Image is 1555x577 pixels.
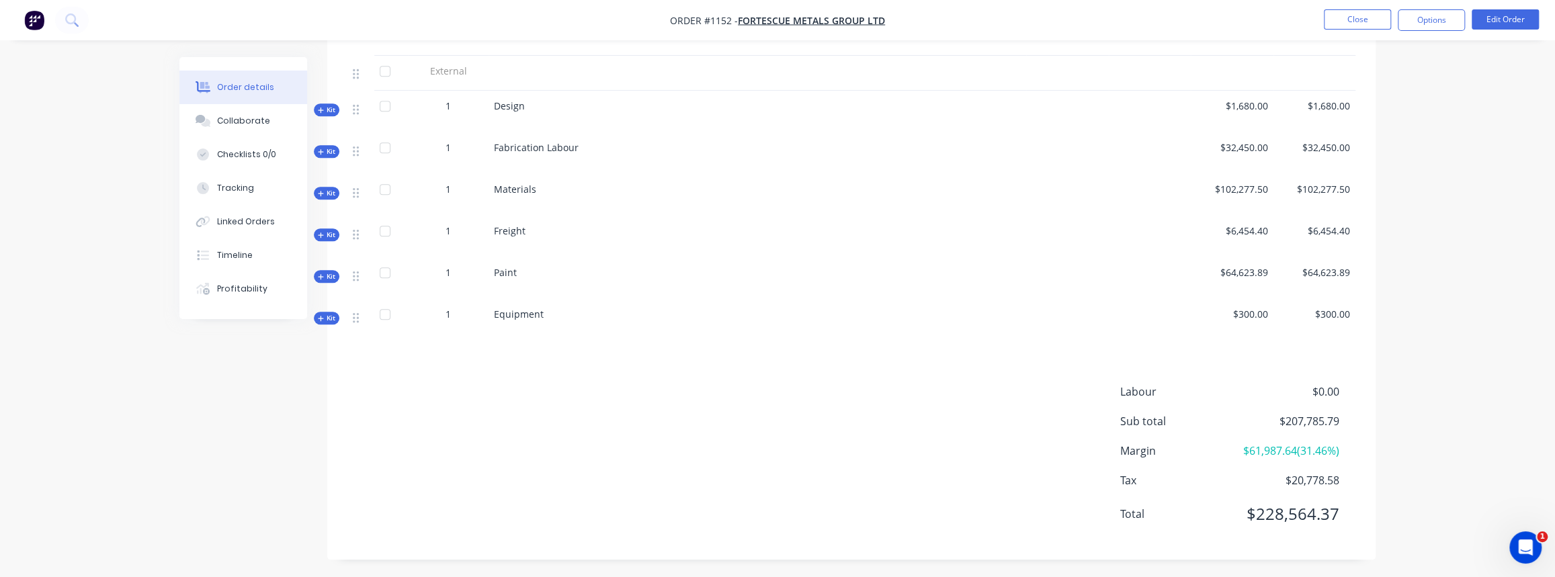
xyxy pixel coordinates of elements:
span: Kit [318,146,335,157]
span: $1,680.00 [1279,99,1351,113]
span: $32,450.00 [1279,140,1351,154]
button: Close [1324,9,1391,30]
span: $207,785.79 [1240,413,1339,429]
span: Labour [1120,384,1240,400]
span: Kit [318,105,335,115]
span: Fabrication Labour [494,141,579,154]
span: 1 [1537,531,1548,542]
span: 1 [446,182,451,196]
div: Tracking [217,182,254,194]
button: Edit Order [1472,9,1539,30]
span: $1,680.00 [1196,99,1268,113]
button: Checklists 0/0 [179,138,307,171]
span: $102,277.50 [1279,182,1351,196]
span: Kit [318,188,335,198]
div: Profitability [217,283,267,295]
div: Checklists 0/0 [217,148,276,161]
button: Kit [314,312,339,324]
button: Kit [314,270,339,283]
button: Timeline [179,238,307,272]
a: FORTESCUE METALS GROUP LTD [738,14,885,27]
span: $64,623.89 [1196,265,1268,279]
iframe: Intercom live chat [1509,531,1542,564]
button: Profitability [179,272,307,306]
span: 1 [446,140,451,154]
span: Total [1120,506,1240,522]
span: Tax [1120,472,1240,488]
div: Collaborate [217,115,270,127]
div: Linked Orders [217,216,275,228]
span: $300.00 [1196,307,1268,321]
span: $20,778.58 [1240,472,1339,488]
img: Factory [24,10,44,30]
span: Freight [494,224,526,237]
span: $6,454.40 [1196,224,1268,238]
span: 1 [446,99,451,113]
span: Materials [494,183,536,195]
span: Kit [318,230,335,240]
span: 1 [446,307,451,321]
button: Options [1398,9,1465,31]
span: $228,564.37 [1240,502,1339,526]
button: Order details [179,71,307,104]
span: Equipment [494,308,544,320]
span: Order #1152 - [670,14,738,27]
span: Kit [318,271,335,281]
span: Design [494,99,525,112]
span: $300.00 [1279,307,1351,321]
button: Kit [314,228,339,241]
span: 1 [446,224,451,238]
span: $32,450.00 [1196,140,1268,154]
span: Kit [318,313,335,323]
span: External [413,64,483,78]
button: Tracking [179,171,307,205]
span: $6,454.40 [1279,224,1351,238]
button: Linked Orders [179,205,307,238]
div: Order details [217,81,274,93]
button: Collaborate [179,104,307,138]
button: Kit [314,103,339,116]
div: Timeline [217,249,253,261]
span: Margin [1120,443,1240,459]
span: Paint [494,266,517,279]
span: $102,277.50 [1196,182,1268,196]
span: $61,987.64 ( 31.46 %) [1240,443,1339,459]
span: Sub total [1120,413,1240,429]
button: Kit [314,187,339,199]
span: 1 [446,265,451,279]
span: $64,623.89 [1279,265,1351,279]
button: Kit [314,145,339,158]
span: $0.00 [1240,384,1339,400]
